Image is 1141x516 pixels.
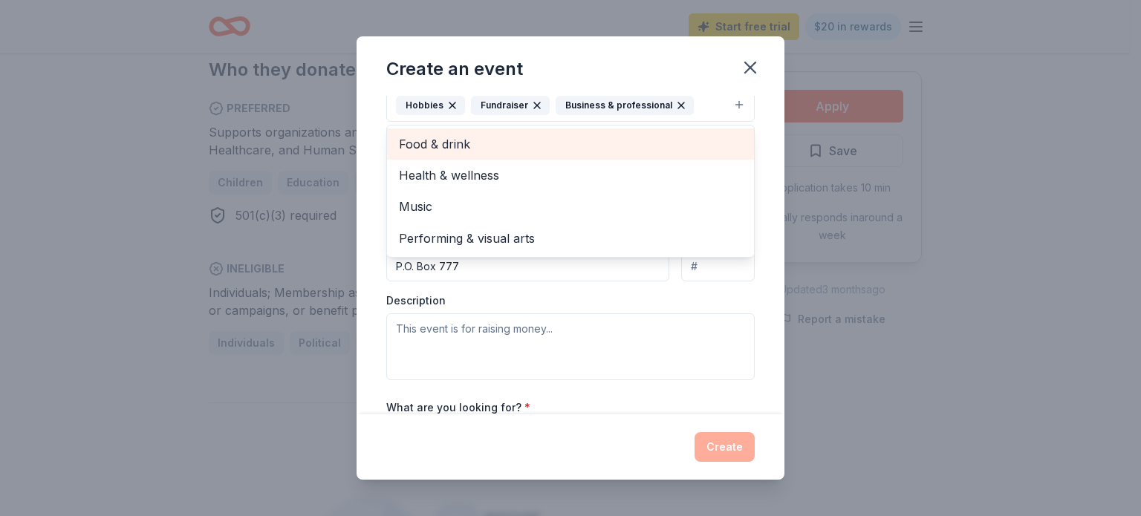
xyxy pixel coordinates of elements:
div: Hobbies [396,96,465,115]
div: Fundraiser [471,96,550,115]
button: HobbiesFundraiserBusiness & professional [386,89,755,122]
span: Performing & visual arts [399,229,742,248]
div: HobbiesFundraiserBusiness & professional [386,125,755,258]
div: Business & professional [556,96,694,115]
span: Health & wellness [399,166,742,185]
span: Food & drink [399,134,742,154]
span: Music [399,197,742,216]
